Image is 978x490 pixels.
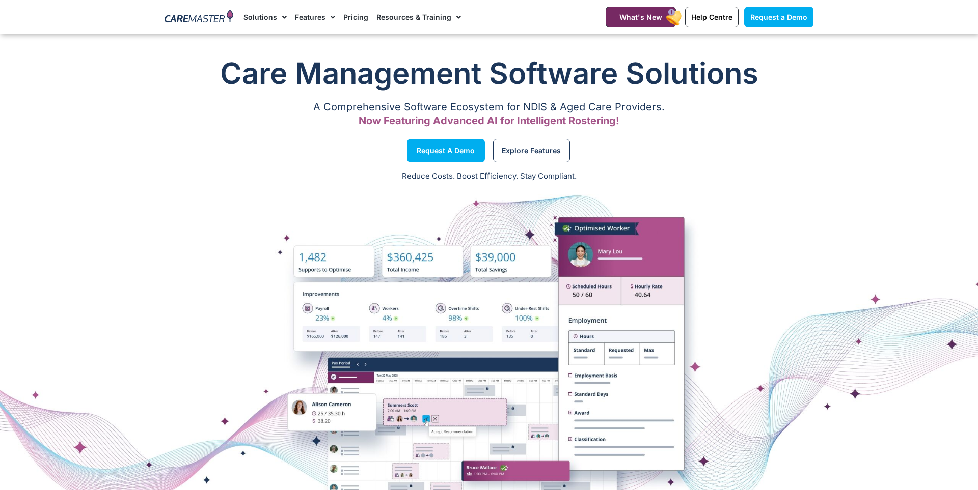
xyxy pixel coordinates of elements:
p: Reduce Costs. Boost Efficiency. Stay Compliant. [6,170,972,182]
span: Request a Demo [750,13,807,21]
h1: Care Management Software Solutions [165,53,813,94]
img: CareMaster Logo [165,10,233,25]
span: What's New [619,13,662,21]
a: Request a Demo [407,139,485,162]
span: Help Centre [691,13,732,21]
p: A Comprehensive Software Ecosystem for NDIS & Aged Care Providers. [165,104,813,110]
span: Request a Demo [417,148,475,153]
span: Explore Features [502,148,561,153]
a: What's New [606,7,676,27]
span: Now Featuring Advanced AI for Intelligent Rostering! [359,114,619,127]
a: Explore Features [493,139,570,162]
a: Request a Demo [744,7,813,27]
a: Help Centre [685,7,739,27]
